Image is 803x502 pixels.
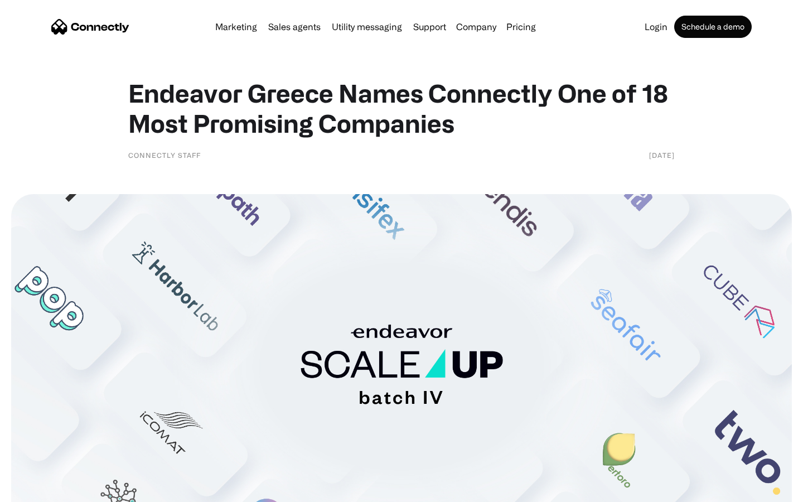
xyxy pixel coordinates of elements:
[456,19,496,35] div: Company
[264,22,325,31] a: Sales agents
[640,22,672,31] a: Login
[211,22,262,31] a: Marketing
[51,18,129,35] a: home
[674,16,752,38] a: Schedule a demo
[502,22,540,31] a: Pricing
[649,149,675,161] div: [DATE]
[128,149,201,161] div: Connectly Staff
[128,78,675,138] h1: Endeavor Greece Names Connectly One of 18 Most Promising Companies
[22,482,67,498] ul: Language list
[409,22,451,31] a: Support
[11,482,67,498] aside: Language selected: English
[327,22,407,31] a: Utility messaging
[453,19,500,35] div: Company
